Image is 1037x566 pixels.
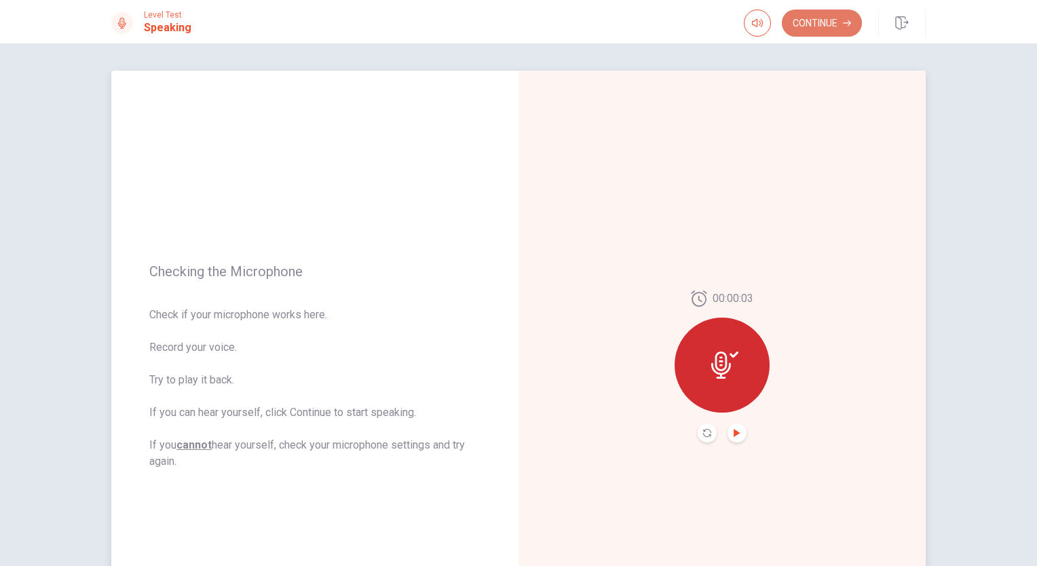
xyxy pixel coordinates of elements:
[782,10,862,37] button: Continue
[149,307,480,470] span: Check if your microphone works here. Record your voice. Try to play it back. If you can hear your...
[149,263,480,280] span: Checking the Microphone
[728,423,747,442] button: Play Audio
[698,423,717,442] button: Record Again
[713,290,753,307] span: 00:00:03
[176,438,212,451] u: cannot
[144,20,191,36] h1: Speaking
[144,10,191,20] span: Level Test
